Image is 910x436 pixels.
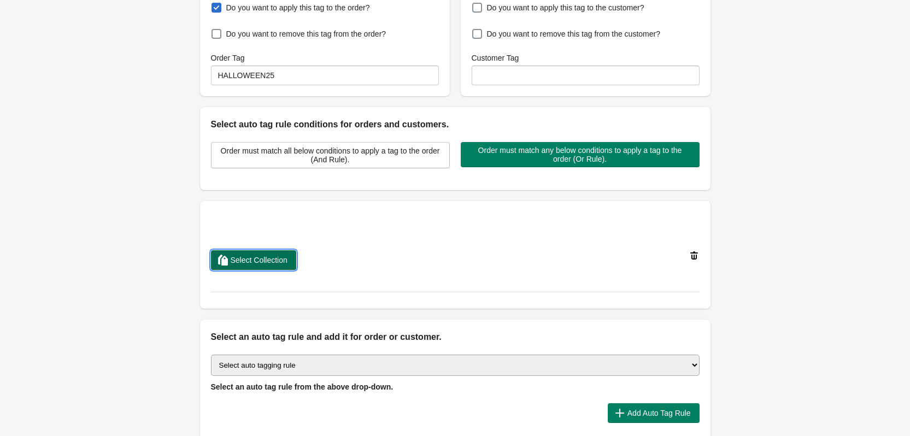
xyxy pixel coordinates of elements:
[608,403,700,423] button: Add Auto Tag Rule
[211,331,700,344] h2: Select an auto tag rule and add it for order or customer.
[461,142,700,167] button: Order must match any below conditions to apply a tag to the order (Or Rule).
[627,409,691,417] span: Add Auto Tag Rule
[220,146,441,164] span: Order must match all below conditions to apply a tag to the order (And Rule).
[487,2,644,13] span: Do you want to apply this tag to the customer?
[211,118,700,131] h2: Select auto tag rule conditions for orders and customers.
[211,52,245,63] label: Order Tag
[231,256,287,264] span: Select Collection
[487,28,660,39] span: Do you want to remove this tag from the customer?
[211,142,450,168] button: Order must match all below conditions to apply a tag to the order (And Rule).
[211,250,296,270] button: Select Collection
[226,2,370,13] span: Do you want to apply this tag to the order?
[211,382,394,391] span: Select an auto tag rule from the above drop-down.
[469,146,691,163] span: Order must match any below conditions to apply a tag to the order (Or Rule).
[472,52,519,63] label: Customer Tag
[226,28,386,39] span: Do you want to remove this tag from the order?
